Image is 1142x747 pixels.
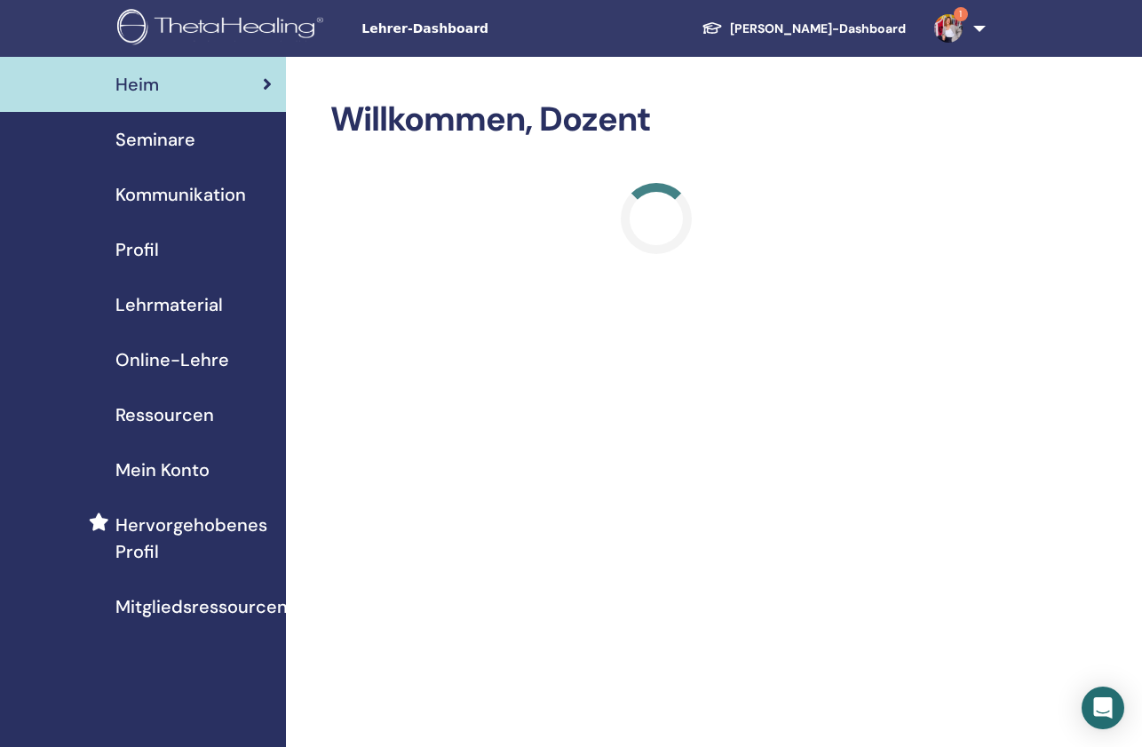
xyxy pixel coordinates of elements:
span: Lehrmaterial [115,291,223,318]
a: [PERSON_NAME]-Dashboard [687,12,920,45]
img: logo.png [117,9,329,49]
img: graduation-cap-white.svg [702,20,723,36]
span: Heim [115,71,159,98]
span: Lehrer-Dashboard [361,20,628,38]
div: Open Intercom Messenger [1082,687,1124,729]
span: Ressourcen [115,401,214,428]
span: Online-Lehre [115,346,229,373]
span: Profil [115,236,159,263]
span: Mein Konto [115,457,210,483]
span: Hervorgehobenes Profil [115,512,272,565]
span: 1 [954,7,968,21]
img: default.jpg [934,14,963,43]
span: Mitgliedsressourcen [115,593,288,620]
h2: Willkommen, Dozent [330,99,983,140]
span: Kommunikation [115,181,246,208]
span: Seminare [115,126,195,153]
